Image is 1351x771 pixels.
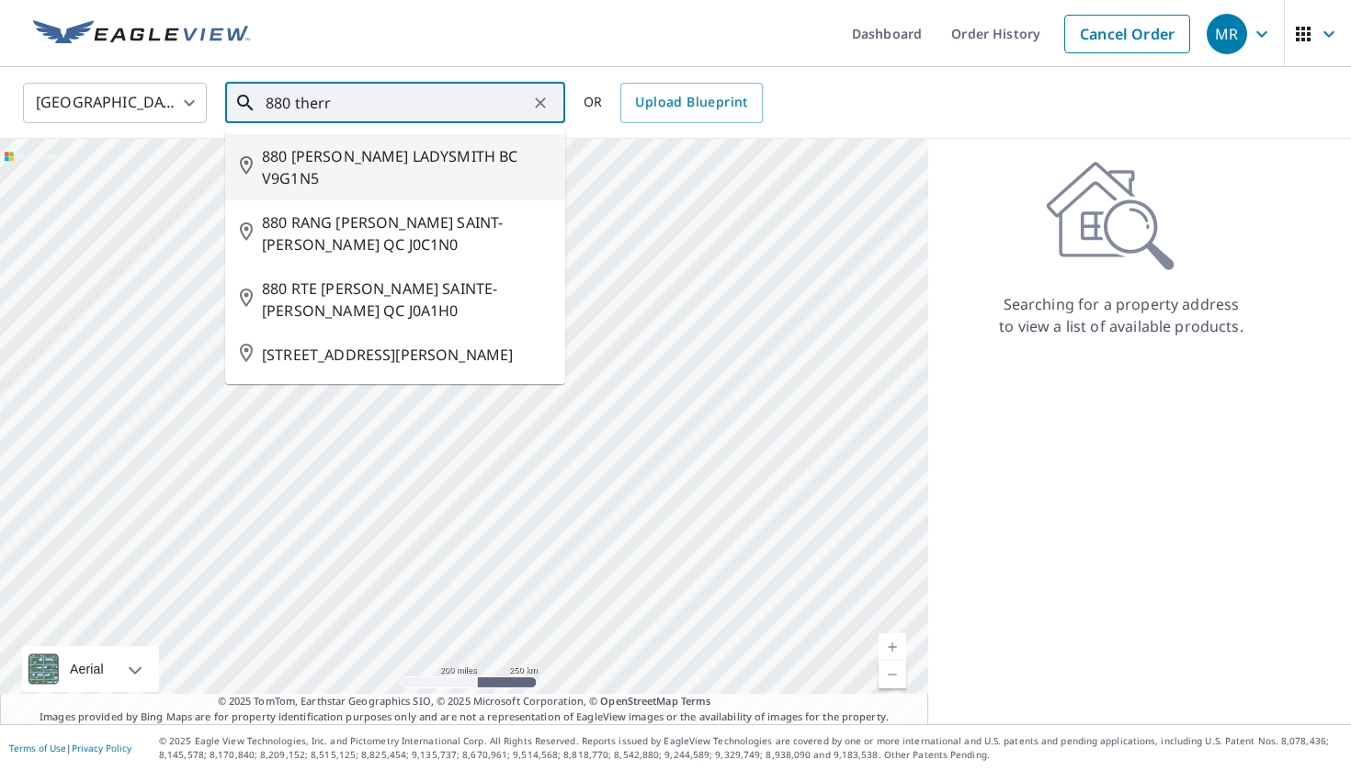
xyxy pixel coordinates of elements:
span: 880 [PERSON_NAME] LADYSMITH BC V9G1N5 [262,145,551,189]
div: [GEOGRAPHIC_DATA] [23,77,207,129]
a: Current Level 5, Zoom In [879,633,906,661]
span: Upload Blueprint [635,91,747,114]
a: Terms of Use [9,742,66,754]
div: Aerial [64,646,109,692]
a: Cancel Order [1064,15,1190,53]
p: © 2025 Eagle View Technologies, Inc. and Pictometry International Corp. All Rights Reserved. Repo... [159,734,1342,762]
div: OR [584,83,763,123]
a: Current Level 5, Zoom Out [879,661,906,688]
span: 880 RTE [PERSON_NAME] SAINTE-[PERSON_NAME] QC J0A1H0 [262,278,551,322]
a: Privacy Policy [72,742,131,754]
span: [STREET_ADDRESS][PERSON_NAME] [262,344,551,366]
span: 880 RANG [PERSON_NAME] SAINT-[PERSON_NAME] QC J0C1N0 [262,211,551,255]
a: Terms [681,694,711,708]
a: OpenStreetMap [600,694,677,708]
span: © 2025 TomTom, Earthstar Geographics SIO, © 2025 Microsoft Corporation, © [218,694,711,709]
div: Aerial [22,646,159,692]
p: Searching for a property address to view a list of available products. [998,293,1244,337]
input: Search by address or latitude-longitude [266,77,528,129]
div: MR [1207,14,1247,54]
p: | [9,743,131,754]
img: EV Logo [33,20,250,48]
button: Clear [528,90,553,116]
a: Upload Blueprint [620,83,762,123]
